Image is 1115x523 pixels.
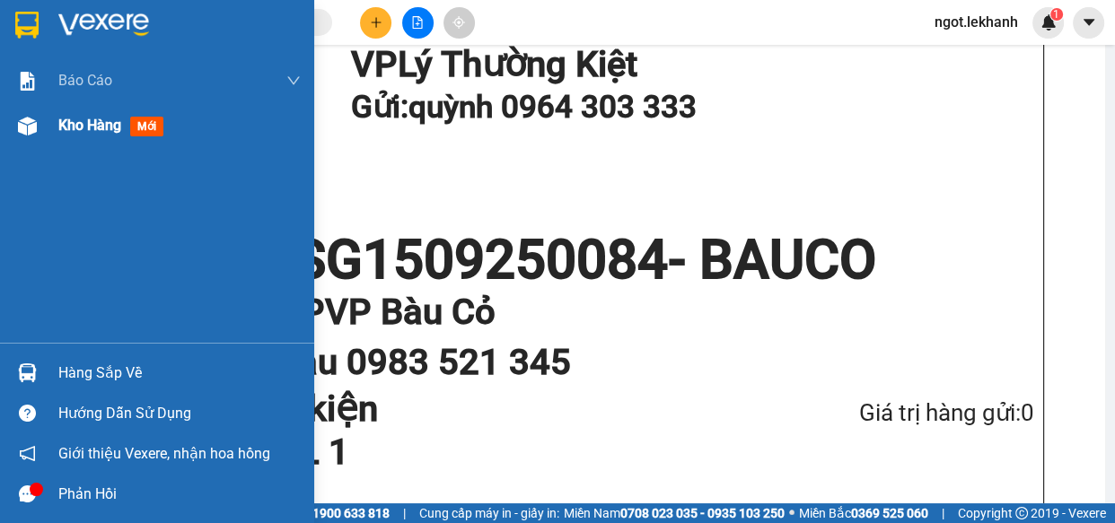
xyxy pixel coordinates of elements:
button: plus [360,7,391,39]
div: 0964303333 [15,80,159,105]
span: CC : [169,120,194,139]
h1: VP VP Bàu Cỏ [278,287,998,337]
span: Nhận: [171,17,215,36]
img: warehouse-icon [18,117,37,135]
span: aim [452,16,465,29]
div: 40.000 [169,116,318,141]
div: Hàng sắp về [58,360,301,387]
span: Gửi: [15,17,43,36]
strong: 1900 633 818 [312,506,390,520]
h1: hau 0983 521 345 [278,337,998,388]
span: plus [370,16,382,29]
div: VP Bàu Cỏ [171,15,316,37]
div: Giá trị hàng gửi: 0 [764,395,1034,431]
button: caret-down [1073,7,1104,39]
h1: Gửi: quỳnh 0964 303 333 [350,83,1025,132]
span: file-add [411,16,424,29]
strong: 0369 525 060 [851,506,928,520]
span: ⚪️ [789,510,795,517]
div: hau [171,37,316,58]
div: Lý Thường Kiệt [15,15,159,58]
button: file-add [402,7,434,39]
strong: 0708 023 035 - 0935 103 250 [620,506,785,520]
img: solution-icon [18,72,37,91]
span: mới [130,117,163,136]
button: aim [443,7,475,39]
span: | [403,503,406,523]
h1: SG1509250084 - BAUCO [135,233,1034,287]
h1: SL 1 [278,431,764,474]
span: Miền Bắc [799,503,928,523]
h1: VP Lý Thường Kiệt [350,47,1025,83]
sup: 1 [1050,8,1063,21]
img: icon-new-feature [1040,14,1057,31]
span: caret-down [1081,14,1097,31]
span: 1 [1053,8,1059,21]
div: Phản hồi [58,481,301,508]
span: Miền Nam [564,503,785,523]
span: ngot.lekhanh [920,11,1032,33]
div: quỳnh [15,58,159,80]
img: warehouse-icon [18,363,37,382]
span: Giới thiệu Vexere, nhận hoa hồng [58,442,270,465]
span: Cung cấp máy in - giấy in: [419,503,559,523]
span: down [286,74,301,88]
h1: 1 kiện [278,388,764,431]
div: Hướng dẫn sử dụng [58,400,301,427]
span: Kho hàng [58,117,121,134]
span: message [19,485,36,502]
div: 0983521345 [171,58,316,83]
span: Báo cáo [58,69,112,92]
span: | [942,503,944,523]
span: notification [19,445,36,462]
img: logo-vxr [15,12,39,39]
span: question-circle [19,405,36,422]
span: copyright [1015,507,1028,519]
